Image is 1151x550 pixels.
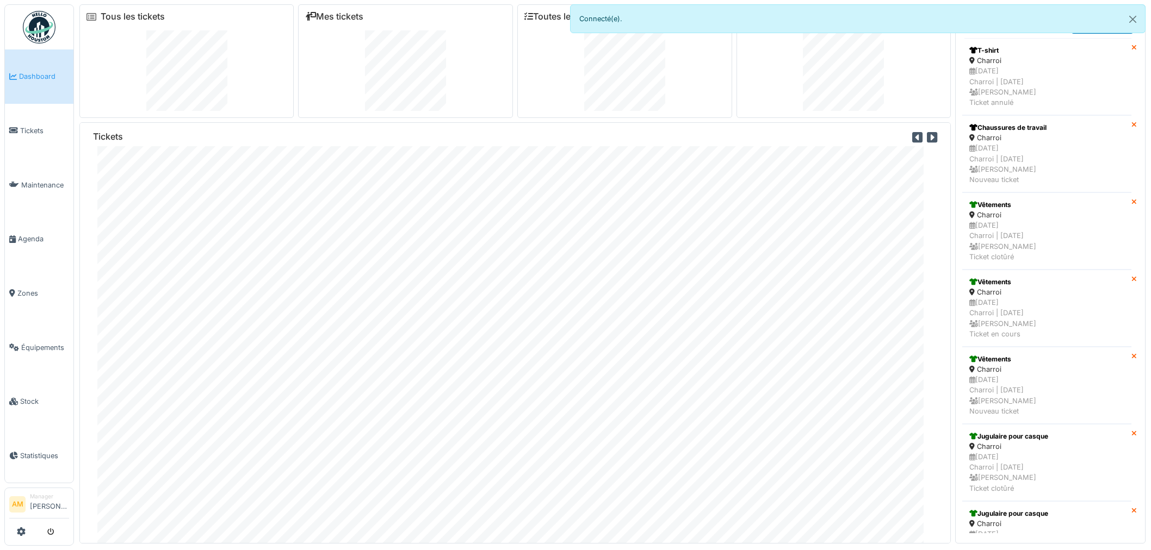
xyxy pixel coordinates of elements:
a: Jugulaire pour casque Charroi [DATE]Charroi | [DATE] [PERSON_NAME]Ticket clotûré [962,424,1131,501]
a: AM Manager[PERSON_NAME] [9,492,69,518]
span: Agenda [18,234,69,244]
a: Agenda [5,212,73,266]
div: Charroi [969,441,1124,452]
div: Vêtements [969,354,1124,364]
a: Tickets [5,104,73,158]
div: Charroi [969,133,1124,143]
li: AM [9,496,26,512]
a: Mes tickets [305,11,363,22]
div: T-shirt [969,46,1124,55]
span: Maintenance [21,180,69,190]
img: Badge_color-CXgf-gQk.svg [23,11,55,43]
a: Vêtements Charroi [DATE]Charroi | [DATE] [PERSON_NAME]Ticket en cours [962,270,1131,347]
div: [DATE] Charroi | [DATE] [PERSON_NAME] Nouveau ticket [969,374,1124,416]
a: Vêtements Charroi [DATE]Charroi | [DATE] [PERSON_NAME]Ticket clotûré [962,192,1131,270]
a: Toutes les tâches [524,11,605,22]
span: Équipements [21,342,69,353]
div: Charroi [969,287,1124,297]
button: Close [1121,5,1145,34]
div: [DATE] Charroi | [DATE] [PERSON_NAME] Ticket en cours [969,297,1124,339]
a: Statistiques [5,429,73,483]
div: [DATE] Charroi | [DATE] [PERSON_NAME] Ticket annulé [969,66,1124,108]
div: Charroi [969,210,1124,220]
a: Stock [5,374,73,429]
span: Tickets [20,126,69,136]
div: Jugulaire pour casque [969,509,1124,518]
a: Zones [5,266,73,321]
div: Charroi [969,55,1124,66]
div: Jugulaire pour casque [969,432,1124,441]
a: Dashboard [5,49,73,104]
div: Charroi [969,518,1124,529]
a: Vêtements Charroi [DATE]Charroi | [DATE] [PERSON_NAME]Nouveau ticket [962,347,1131,424]
div: [DATE] Charroi | [DATE] [PERSON_NAME] Ticket clotûré [969,452,1124,493]
div: Vêtements [969,200,1124,210]
h6: Tickets [93,132,123,142]
a: Maintenance [5,158,73,212]
a: Chaussures de travail Charroi [DATE]Charroi | [DATE] [PERSON_NAME]Nouveau ticket [962,115,1131,192]
div: [DATE] Charroi | [DATE] [PERSON_NAME] Ticket clotûré [969,220,1124,262]
div: [DATE] Charroi | [DATE] [PERSON_NAME] Nouveau ticket [969,143,1124,185]
div: Charroi [969,364,1124,374]
li: [PERSON_NAME] [30,492,69,516]
span: Dashboard [19,71,69,82]
span: Zones [17,288,69,298]
a: Tous les tickets [101,11,165,22]
div: Chaussures de travail [969,123,1124,133]
div: Vêtements [969,277,1124,287]
span: Statistiques [20,451,69,461]
div: Manager [30,492,69,501]
a: Équipements [5,320,73,374]
div: Connecté(e). [570,4,1146,33]
a: T-shirt Charroi [DATE]Charroi | [DATE] [PERSON_NAME]Ticket annulé [962,38,1131,115]
span: Stock [20,396,69,407]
